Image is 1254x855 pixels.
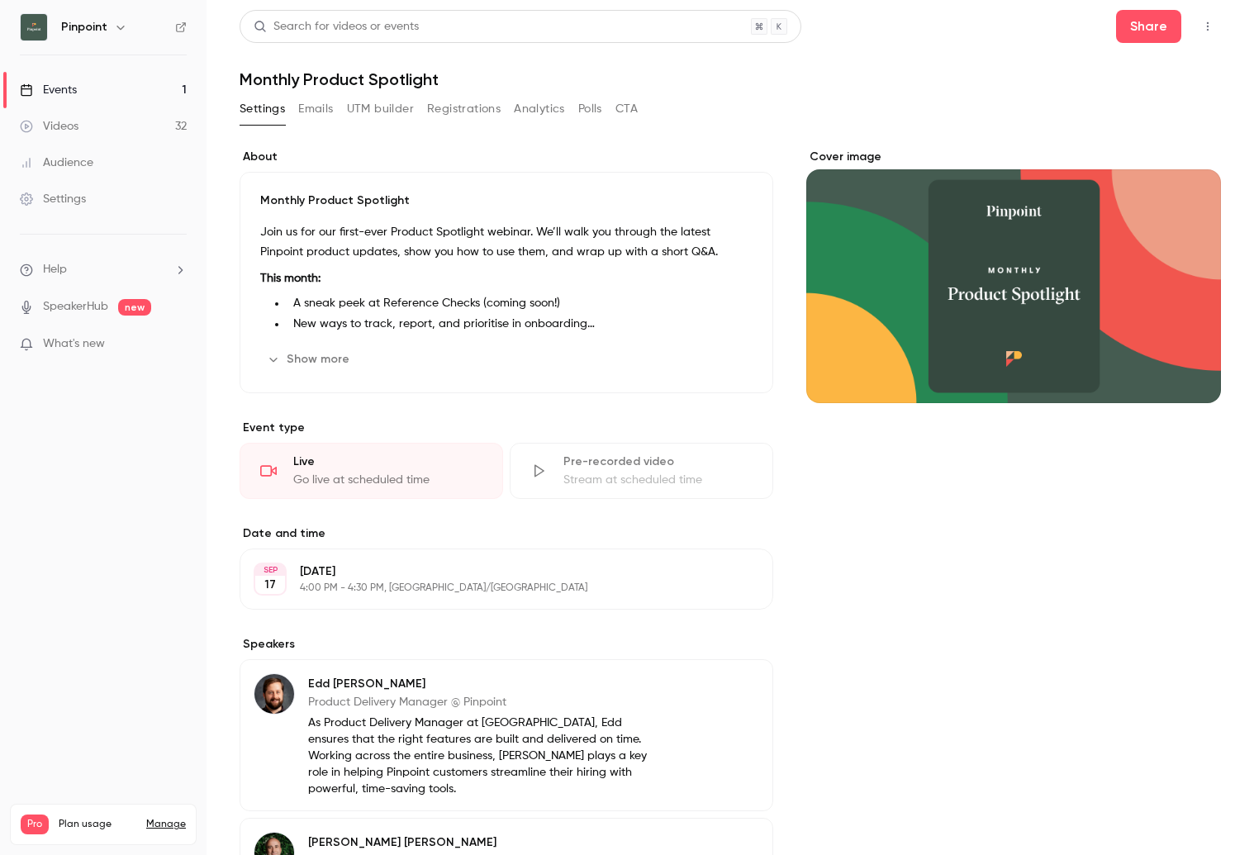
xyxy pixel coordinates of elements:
[59,818,136,831] span: Plan usage
[118,299,151,316] span: new
[254,674,294,714] img: Edd Slaney
[615,96,638,122] button: CTA
[260,346,359,373] button: Show more
[240,525,773,542] label: Date and time
[20,82,77,98] div: Events
[578,96,602,122] button: Polls
[240,69,1221,89] h1: Monthly Product Spotlight
[20,261,187,278] li: help-dropdown-opener
[298,96,333,122] button: Emails
[240,420,773,436] p: Event type
[1116,10,1181,43] button: Share
[308,694,666,710] p: Product Delivery Manager @ Pinpoint
[293,454,482,470] div: Live
[43,261,67,278] span: Help
[254,18,419,36] div: Search for videos or events
[240,636,773,653] label: Speakers
[300,563,686,580] p: [DATE]
[21,14,47,40] img: Pinpoint
[427,96,501,122] button: Registrations
[347,96,414,122] button: UTM builder
[167,337,187,352] iframe: Noticeable Trigger
[260,222,753,262] p: Join us for our first-ever Product Spotlight webinar. We’ll walk you through the latest Pinpoint ...
[240,659,773,811] div: Edd SlaneyEdd [PERSON_NAME]Product Delivery Manager @ PinpointAs Product Delivery Manager at [GEO...
[563,454,753,470] div: Pre-recorded video
[308,715,666,797] p: As Product Delivery Manager at [GEOGRAPHIC_DATA], Edd ensures that the right features are built a...
[43,298,108,316] a: SpeakerHub
[806,149,1221,165] label: Cover image
[293,472,482,488] div: Go live at scheduled time
[510,443,773,499] div: Pre-recorded videoStream at scheduled time
[20,118,78,135] div: Videos
[287,295,753,312] li: A sneak peek at Reference Checks (coming soon!)
[300,582,686,595] p: 4:00 PM - 4:30 PM, [GEOGRAPHIC_DATA]/[GEOGRAPHIC_DATA]
[20,191,86,207] div: Settings
[146,818,186,831] a: Manage
[240,443,503,499] div: LiveGo live at scheduled time
[61,19,107,36] h6: Pinpoint
[264,577,276,593] p: 17
[20,154,93,171] div: Audience
[240,96,285,122] button: Settings
[308,834,666,851] p: [PERSON_NAME] [PERSON_NAME]
[260,273,321,284] strong: This month:
[806,149,1221,403] section: Cover image
[563,472,753,488] div: Stream at scheduled time
[260,192,753,209] p: Monthly Product Spotlight
[21,815,49,834] span: Pro
[308,676,666,692] p: Edd [PERSON_NAME]
[240,149,773,165] label: About
[514,96,565,122] button: Analytics
[43,335,105,353] span: What's new
[287,316,753,333] li: New ways to track, report, and prioritise in onboarding
[255,564,285,576] div: SEP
